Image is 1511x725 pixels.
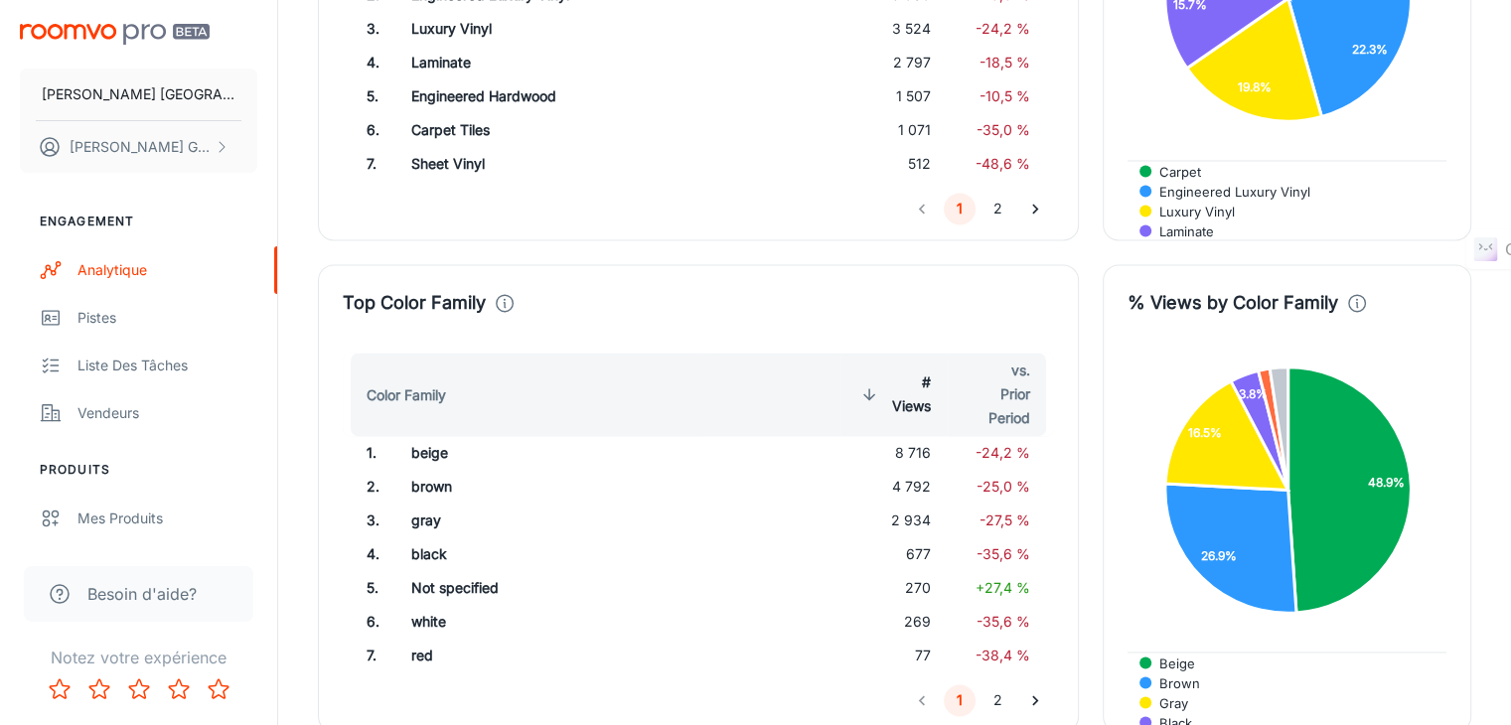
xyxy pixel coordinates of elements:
span: brown [1144,674,1200,692]
div: Liste des tâches [77,355,257,376]
button: Rate 4 star [159,669,199,709]
span: Color Family [367,383,472,407]
td: 269 [840,605,947,639]
span: -35,6 % [977,613,1030,630]
td: white [395,605,703,639]
p: [PERSON_NAME] [GEOGRAPHIC_DATA] [42,83,235,105]
span: -35,6 % [977,545,1030,562]
span: beige [1144,654,1195,672]
td: brown [395,470,703,504]
td: 8 716 [840,436,947,470]
div: Vendeurs [77,402,257,424]
span: -48,6 % [976,155,1030,172]
button: [PERSON_NAME] Gosselin [20,121,257,173]
td: 1 071 [840,113,947,147]
td: 5 . [343,79,395,113]
td: Sheet Vinyl [395,147,703,181]
td: 6 . [343,605,395,639]
td: 2 797 [840,46,947,79]
td: 3 524 [840,12,947,46]
button: Go to page 2 [982,684,1013,716]
span: -18,5 % [980,54,1030,71]
img: Roomvo PRO Beta [20,24,210,45]
td: Carpet Tiles [395,113,703,147]
td: 1 507 [840,79,947,113]
td: 3 . [343,12,395,46]
td: black [395,537,703,571]
span: Besoin d'aide? [87,582,197,606]
button: Rate 5 star [199,669,238,709]
span: Laminate [1144,222,1214,240]
span: -24,2 % [976,20,1030,37]
span: +27,4 % [976,579,1030,596]
span: -25,0 % [977,478,1030,495]
td: Luxury Vinyl [395,12,703,46]
td: 7 . [343,147,395,181]
h4: % Views by Color Family [1128,289,1338,317]
div: pistes [77,307,257,329]
span: vs. Prior Period [963,359,1030,430]
p: [PERSON_NAME] Gosselin [70,136,210,158]
span: Carpet [1144,163,1201,181]
button: [PERSON_NAME] [GEOGRAPHIC_DATA] [20,69,257,120]
button: page 1 [944,684,976,716]
td: 2 934 [840,504,947,537]
td: 4 . [343,46,395,79]
p: Notez votre expérience [16,646,261,669]
button: Go to next page [1019,193,1051,224]
td: 4 792 [840,470,947,504]
td: gray [395,504,703,537]
td: Laminate [395,46,703,79]
button: Go to page 2 [982,193,1013,224]
button: page 1 [944,193,976,224]
h4: Top Color Family [343,289,486,317]
button: Go to next page [1019,684,1051,716]
button: Rate 3 star [119,669,159,709]
span: -38,4 % [976,647,1030,663]
td: 512 [840,147,947,181]
button: Rate 1 star [40,669,79,709]
nav: pagination navigation [903,193,1054,224]
td: 270 [840,571,947,605]
td: 3 . [343,504,395,537]
span: Engineered Luxury Vinyl [1144,183,1310,201]
td: 1 . [343,436,395,470]
td: 677 [840,537,947,571]
td: Not specified [395,571,703,605]
td: 5 . [343,571,395,605]
span: -24,2 % [976,444,1030,461]
span: Luxury Vinyl [1144,203,1235,220]
td: 6 . [343,113,395,147]
span: -27,5 % [980,511,1030,528]
span: -35,0 % [977,121,1030,138]
div: Mes produits [77,507,257,529]
td: 7 . [343,639,395,672]
td: 4 . [343,537,395,571]
td: 2 . [343,470,395,504]
td: 77 [840,639,947,672]
span: gray [1144,694,1188,712]
nav: pagination navigation [903,684,1054,716]
td: beige [395,436,703,470]
button: Rate 2 star [79,669,119,709]
div: Analytique [77,259,257,281]
td: red [395,639,703,672]
span: # Views [856,370,931,418]
span: -10,5 % [980,87,1030,104]
td: Engineered Hardwood [395,79,703,113]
